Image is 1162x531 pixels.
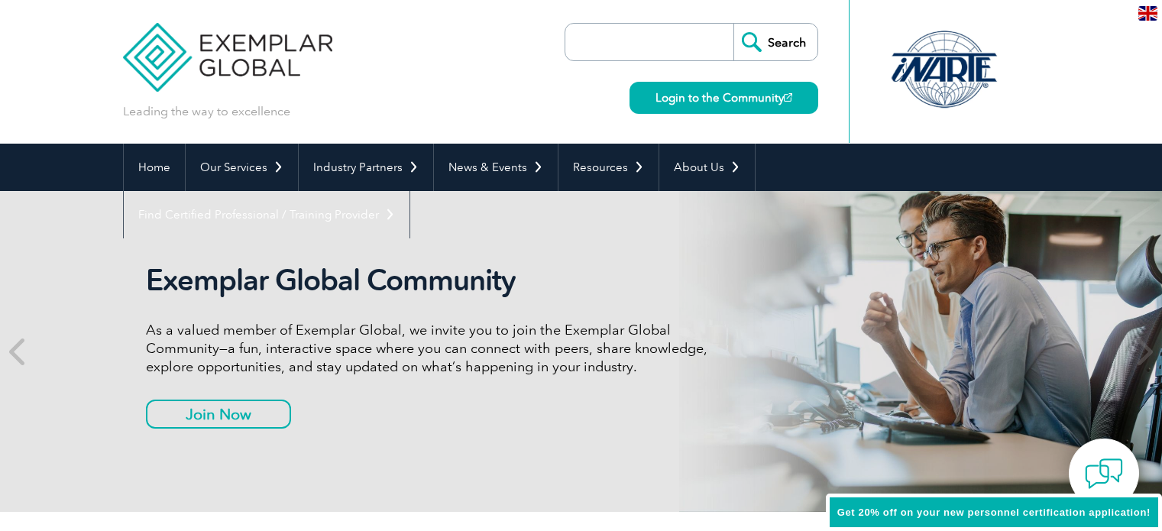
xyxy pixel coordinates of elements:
[837,507,1151,518] span: Get 20% off on your new personnel certification application!
[659,144,755,191] a: About Us
[630,82,818,114] a: Login to the Community
[733,24,817,60] input: Search
[146,263,719,298] h2: Exemplar Global Community
[124,191,409,238] a: Find Certified Professional / Training Provider
[299,144,433,191] a: Industry Partners
[558,144,659,191] a: Resources
[434,144,558,191] a: News & Events
[1085,455,1123,493] img: contact-chat.png
[186,144,298,191] a: Our Services
[784,93,792,102] img: open_square.png
[146,321,719,376] p: As a valued member of Exemplar Global, we invite you to join the Exemplar Global Community—a fun,...
[146,400,291,429] a: Join Now
[1138,6,1157,21] img: en
[123,103,290,120] p: Leading the way to excellence
[124,144,185,191] a: Home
